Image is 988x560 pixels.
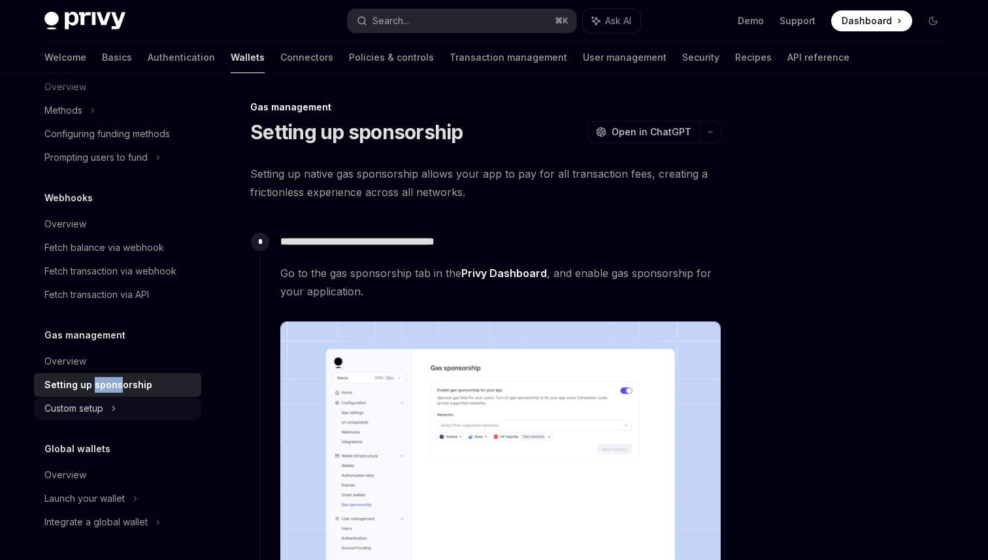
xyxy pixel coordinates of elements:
[787,42,849,73] a: API reference
[148,42,215,73] a: Authentication
[555,16,568,26] span: ⌘ K
[44,401,103,416] div: Custom setup
[605,14,631,27] span: Ask AI
[842,14,892,27] span: Dashboard
[44,190,93,206] h5: Webhooks
[44,216,86,232] div: Overview
[682,42,719,73] a: Security
[250,165,721,201] span: Setting up native gas sponsorship allows your app to pay for all transaction fees, creating a fri...
[34,373,201,397] a: Setting up sponsorship
[372,13,409,29] div: Search...
[34,463,201,487] a: Overview
[583,9,640,33] button: Ask AI
[923,10,944,31] button: Toggle dark mode
[102,42,132,73] a: Basics
[44,42,86,73] a: Welcome
[44,126,170,142] div: Configuring funding methods
[44,514,148,530] div: Integrate a global wallet
[280,264,721,301] span: Go to the gas sponsorship tab in the , and enable gas sponsorship for your application.
[34,212,201,236] a: Overview
[44,240,164,255] div: Fetch balance via webhook
[44,12,125,30] img: dark logo
[34,350,201,373] a: Overview
[34,283,201,306] a: Fetch transaction via API
[587,121,699,143] button: Open in ChatGPT
[231,42,265,73] a: Wallets
[44,103,82,118] div: Methods
[44,491,125,506] div: Launch your wallet
[44,441,110,457] h5: Global wallets
[348,9,576,33] button: Search...⌘K
[44,150,148,165] div: Prompting users to fund
[831,10,912,31] a: Dashboard
[461,267,547,280] a: Privy Dashboard
[450,42,567,73] a: Transaction management
[250,101,721,114] div: Gas management
[44,263,176,279] div: Fetch transaction via webhook
[44,354,86,369] div: Overview
[34,236,201,259] a: Fetch balance via webhook
[612,125,691,139] span: Open in ChatGPT
[44,287,149,303] div: Fetch transaction via API
[250,120,463,144] h1: Setting up sponsorship
[34,122,201,146] a: Configuring funding methods
[44,327,125,343] h5: Gas management
[780,14,815,27] a: Support
[738,14,764,27] a: Demo
[583,42,667,73] a: User management
[735,42,772,73] a: Recipes
[349,42,434,73] a: Policies & controls
[280,42,333,73] a: Connectors
[44,467,86,483] div: Overview
[44,377,152,393] div: Setting up sponsorship
[34,259,201,283] a: Fetch transaction via webhook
